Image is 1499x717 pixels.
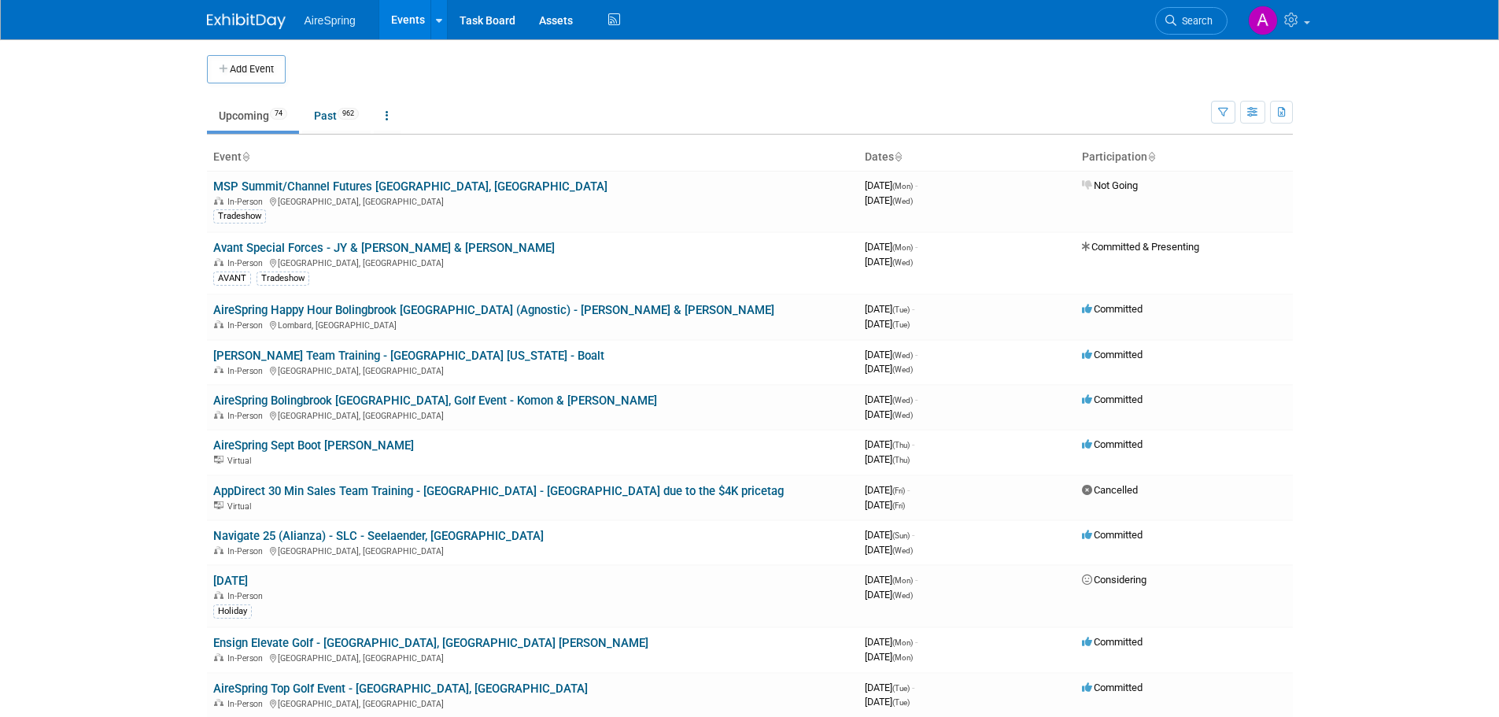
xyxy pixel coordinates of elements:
[865,438,914,450] span: [DATE]
[257,272,309,286] div: Tradeshow
[213,394,657,408] a: AireSpring Bolingbrook [GEOGRAPHIC_DATA], Golf Event - Komon & [PERSON_NAME]
[227,197,268,207] span: In-Person
[213,194,852,207] div: [GEOGRAPHIC_DATA], [GEOGRAPHIC_DATA]
[1082,349,1143,360] span: Committed
[892,365,913,374] span: (Wed)
[227,258,268,268] span: In-Person
[865,241,917,253] span: [DATE]
[305,14,356,27] span: AireSpring
[302,101,371,131] a: Past962
[912,438,914,450] span: -
[213,697,852,709] div: [GEOGRAPHIC_DATA], [GEOGRAPHIC_DATA]
[865,256,913,268] span: [DATE]
[892,258,913,267] span: (Wed)
[907,484,910,496] span: -
[865,682,914,693] span: [DATE]
[213,604,252,619] div: Holiday
[892,576,913,585] span: (Mon)
[865,179,917,191] span: [DATE]
[894,150,902,163] a: Sort by Start Date
[213,529,544,543] a: Navigate 25 (Alianza) - SLC - Seelaender, [GEOGRAPHIC_DATA]
[214,699,223,707] img: In-Person Event
[227,320,268,331] span: In-Person
[1082,303,1143,315] span: Committed
[865,394,917,405] span: [DATE]
[892,486,905,495] span: (Fri)
[892,531,910,540] span: (Sun)
[892,411,913,419] span: (Wed)
[227,699,268,709] span: In-Person
[213,636,648,650] a: Ensign Elevate Golf - [GEOGRAPHIC_DATA], [GEOGRAPHIC_DATA] [PERSON_NAME]
[227,411,268,421] span: In-Person
[1082,636,1143,648] span: Committed
[892,305,910,314] span: (Tue)
[1082,529,1143,541] span: Committed
[214,320,223,328] img: In-Person Event
[865,363,913,375] span: [DATE]
[214,591,223,599] img: In-Person Event
[865,589,913,601] span: [DATE]
[213,209,266,224] div: Tradeshow
[858,144,1076,171] th: Dates
[214,546,223,554] img: In-Person Event
[865,303,914,315] span: [DATE]
[1248,6,1278,35] img: Aila Ortiaga
[213,179,607,194] a: MSP Summit/Channel Futures [GEOGRAPHIC_DATA], [GEOGRAPHIC_DATA]
[892,684,910,693] span: (Tue)
[865,696,910,708] span: [DATE]
[912,529,914,541] span: -
[892,653,913,662] span: (Mon)
[1147,150,1155,163] a: Sort by Participation Type
[865,651,913,663] span: [DATE]
[213,544,852,556] div: [GEOGRAPHIC_DATA], [GEOGRAPHIC_DATA]
[892,456,910,464] span: (Thu)
[214,258,223,266] img: In-Person Event
[270,108,287,120] span: 74
[1082,179,1138,191] span: Not Going
[892,351,913,360] span: (Wed)
[213,241,555,255] a: Avant Special Forces - JY & [PERSON_NAME] & [PERSON_NAME]
[865,194,913,206] span: [DATE]
[892,197,913,205] span: (Wed)
[892,441,910,449] span: (Thu)
[213,256,852,268] div: [GEOGRAPHIC_DATA], [GEOGRAPHIC_DATA]
[915,574,917,586] span: -
[213,574,248,588] a: [DATE]
[865,636,917,648] span: [DATE]
[912,303,914,315] span: -
[213,272,251,286] div: AVANT
[213,364,852,376] div: [GEOGRAPHIC_DATA], [GEOGRAPHIC_DATA]
[892,182,913,190] span: (Mon)
[214,366,223,374] img: In-Person Event
[213,349,604,363] a: [PERSON_NAME] Team Training - [GEOGRAPHIC_DATA] [US_STATE] - Boalt
[213,682,588,696] a: AireSpring Top Golf Event - [GEOGRAPHIC_DATA], [GEOGRAPHIC_DATA]
[227,591,268,601] span: In-Person
[915,179,917,191] span: -
[213,484,784,498] a: AppDirect 30 Min Sales Team Training - [GEOGRAPHIC_DATA] - [GEOGRAPHIC_DATA] due to the $4K pricetag
[213,438,414,453] a: AireSpring Sept Boot [PERSON_NAME]
[213,303,774,317] a: AireSpring Happy Hour Bolingbrook [GEOGRAPHIC_DATA] (Agnostic) - [PERSON_NAME] & [PERSON_NAME]
[865,408,913,420] span: [DATE]
[1082,438,1143,450] span: Committed
[892,396,913,405] span: (Wed)
[214,501,223,509] img: Virtual Event
[1076,144,1293,171] th: Participation
[227,366,268,376] span: In-Person
[892,320,910,329] span: (Tue)
[865,574,917,586] span: [DATE]
[227,653,268,663] span: In-Person
[227,546,268,556] span: In-Person
[892,638,913,647] span: (Mon)
[207,144,858,171] th: Event
[892,698,910,707] span: (Tue)
[227,456,256,466] span: Virtual
[242,150,249,163] a: Sort by Event Name
[892,591,913,600] span: (Wed)
[1155,7,1228,35] a: Search
[865,544,913,556] span: [DATE]
[213,651,852,663] div: [GEOGRAPHIC_DATA], [GEOGRAPHIC_DATA]
[915,241,917,253] span: -
[207,101,299,131] a: Upcoming74
[865,529,914,541] span: [DATE]
[892,501,905,510] span: (Fri)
